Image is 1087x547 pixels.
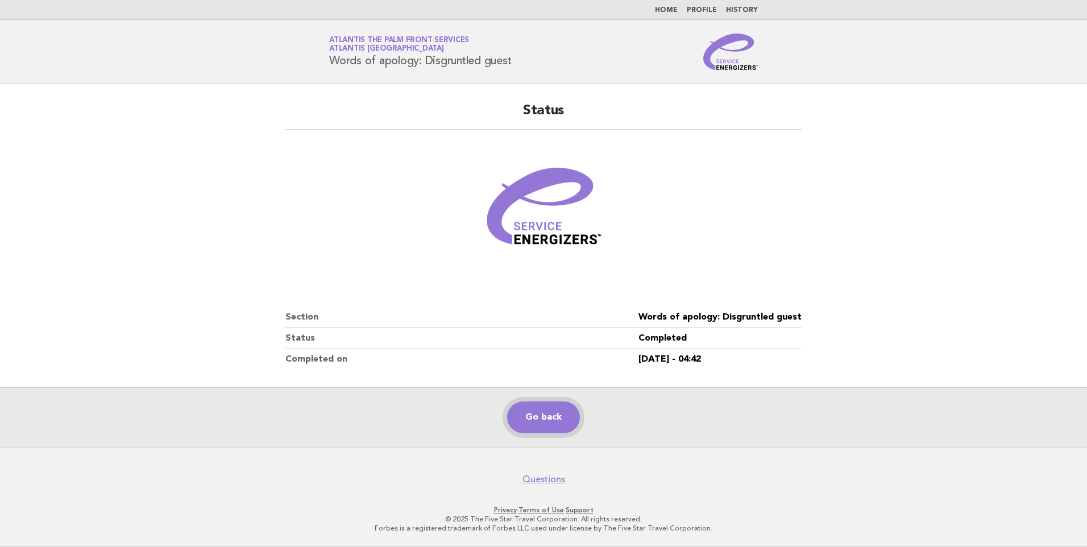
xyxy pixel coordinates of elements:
dt: Completed on [285,349,638,370]
img: Verified [475,143,612,280]
span: Atlantis [GEOGRAPHIC_DATA] [329,45,444,53]
img: Service Energizers [703,34,758,70]
p: © 2025 The Five Star Travel Corporation. All rights reserved. [196,515,891,524]
dt: Section [285,307,638,328]
a: History [726,7,758,14]
h1: Words of apology: Disgruntled guest [329,37,511,67]
a: Terms of Use [518,506,564,514]
h2: Status [285,102,802,130]
a: Questions [522,474,565,485]
dt: Status [285,328,638,349]
a: Privacy [494,506,517,514]
dd: Completed [638,328,802,349]
dd: Words of apology: Disgruntled guest [638,307,802,328]
a: Support [566,506,594,514]
p: · · [196,505,891,515]
p: Forbes is a registered trademark of Forbes LLC used under license by The Five Star Travel Corpora... [196,524,891,533]
a: Go back [507,401,580,433]
dd: [DATE] - 04:42 [638,349,802,370]
a: Atlantis The Palm Front ServicesAtlantis [GEOGRAPHIC_DATA] [329,36,469,52]
a: Profile [687,7,717,14]
a: Home [655,7,678,14]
